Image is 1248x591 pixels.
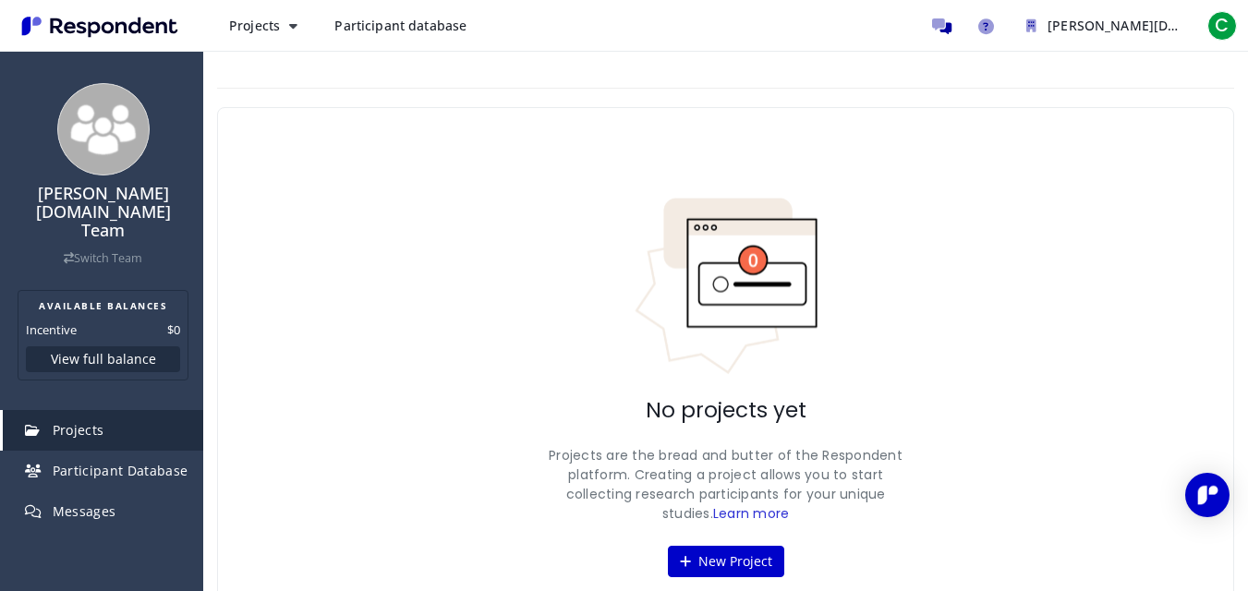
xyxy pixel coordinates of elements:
[1185,473,1230,517] div: Open Intercom Messenger
[26,346,180,372] button: View full balance
[18,290,188,380] section: Balance summary
[64,250,142,266] a: Switch Team
[713,504,790,523] a: Learn more
[53,421,104,439] span: Projects
[668,546,784,577] button: New Project
[334,17,466,34] span: Participant database
[53,462,188,479] span: Participant Database
[967,7,1004,44] a: Help and support
[1207,11,1237,41] span: C
[634,197,818,376] img: No projects indicator
[923,7,960,44] a: Message participants
[541,446,911,524] p: Projects are the bread and butter of the Respondent platform. Creating a project allows you to st...
[12,185,194,239] h4: [PERSON_NAME][DOMAIN_NAME] Team
[1204,9,1241,42] button: C
[15,11,185,42] img: Respondent
[214,9,312,42] button: Projects
[1012,9,1196,42] button: castro.te.co Team
[229,17,280,34] span: Projects
[646,398,806,424] h2: No projects yet
[53,502,116,520] span: Messages
[26,298,180,313] h2: AVAILABLE BALANCES
[57,83,150,175] img: team_avatar_256.png
[26,320,77,339] dt: Incentive
[320,9,481,42] a: Participant database
[167,320,180,339] dd: $0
